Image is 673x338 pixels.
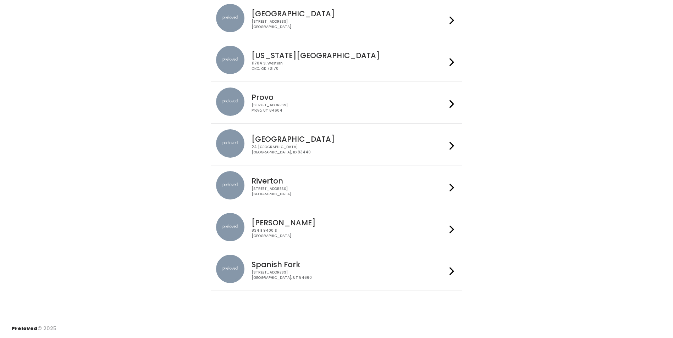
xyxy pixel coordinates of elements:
div: [STREET_ADDRESS] [GEOGRAPHIC_DATA] [252,19,447,29]
a: preloved location [GEOGRAPHIC_DATA] [STREET_ADDRESS][GEOGRAPHIC_DATA] [216,4,457,34]
div: © 2025 [11,319,56,332]
h4: [US_STATE][GEOGRAPHIC_DATA] [252,51,447,60]
a: preloved location Spanish Fork [STREET_ADDRESS][GEOGRAPHIC_DATA], UT 84660 [216,255,457,285]
img: preloved location [216,88,244,116]
a: preloved location [US_STATE][GEOGRAPHIC_DATA] 11704 S. WesternOKC, OK 73170 [216,46,457,76]
img: preloved location [216,255,244,283]
a: preloved location Provo [STREET_ADDRESS]Provo, UT 84604 [216,88,457,118]
h4: Spanish Fork [252,260,447,269]
div: 834 E 9400 S [GEOGRAPHIC_DATA] [252,228,447,238]
img: preloved location [216,46,244,74]
a: preloved location [GEOGRAPHIC_DATA] 24 [GEOGRAPHIC_DATA][GEOGRAPHIC_DATA], ID 83440 [216,129,457,159]
h4: [GEOGRAPHIC_DATA] [252,10,447,18]
img: preloved location [216,213,244,241]
div: 24 [GEOGRAPHIC_DATA] [GEOGRAPHIC_DATA], ID 83440 [252,145,447,155]
div: [STREET_ADDRESS] [GEOGRAPHIC_DATA] [252,186,447,197]
img: preloved location [216,171,244,199]
h4: Riverton [252,177,447,185]
h4: [GEOGRAPHIC_DATA] [252,135,447,143]
div: [STREET_ADDRESS] Provo, UT 84604 [252,103,447,113]
img: preloved location [216,129,244,158]
a: preloved location Riverton [STREET_ADDRESS][GEOGRAPHIC_DATA] [216,171,457,201]
a: preloved location [PERSON_NAME] 834 E 9400 S[GEOGRAPHIC_DATA] [216,213,457,243]
span: Preloved [11,325,38,332]
img: preloved location [216,4,244,32]
div: 11704 S. Western OKC, OK 73170 [252,61,447,71]
h4: Provo [252,93,447,101]
h4: [PERSON_NAME] [252,219,447,227]
div: [STREET_ADDRESS] [GEOGRAPHIC_DATA], UT 84660 [252,270,447,280]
